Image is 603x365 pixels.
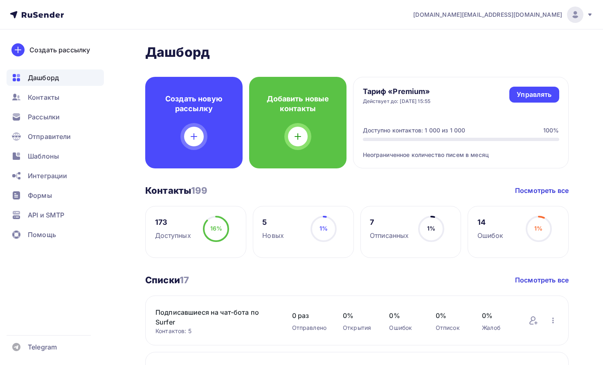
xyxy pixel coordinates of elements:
[436,324,466,332] div: Отписок
[191,185,207,196] span: 199
[28,151,59,161] span: Шаблоны
[7,109,104,125] a: Рассылки
[145,44,569,60] h2: Дашборд
[515,186,569,195] a: Посмотреть все
[436,311,466,320] span: 0%
[28,342,57,352] span: Telegram
[28,230,56,240] span: Помощь
[319,225,328,232] span: 1%
[180,275,189,285] span: 17
[7,148,104,164] a: Шаблоны
[370,231,409,240] div: Отписанных
[7,187,104,204] a: Формы
[7,89,104,105] a: Контакты
[262,231,284,240] div: Новых
[158,94,229,114] h4: Создать новую рассылку
[155,327,276,335] div: Контактов: 5
[389,324,419,332] div: Ошибок
[517,90,551,99] div: Управлять
[7,69,104,86] a: Дашборд
[370,217,409,227] div: 7
[262,217,284,227] div: 5
[363,98,431,105] div: Действует до: [DATE] 15:55
[292,324,326,332] div: Отправлено
[363,87,431,96] h4: Тариф «Premium»
[155,307,276,327] a: Подписавшиеся на чат-бота по Surfer
[413,11,562,19] span: [DOMAIN_NAME][EMAIL_ADDRESS][DOMAIN_NAME]
[534,225,542,232] span: 1%
[28,132,71,141] span: Отправители
[389,311,419,320] span: 0%
[343,311,373,320] span: 0%
[292,311,326,320] span: 0 раз
[145,274,189,286] h3: Списки
[28,210,64,220] span: API и SMTP
[363,141,559,159] div: Неограниченное количество писем в месяц
[427,225,435,232] span: 1%
[28,92,59,102] span: Контакты
[210,225,222,232] span: 16%
[29,45,90,55] div: Создать рассылку
[482,311,512,320] span: 0%
[477,231,504,240] div: Ошибок
[343,324,373,332] div: Открытия
[155,231,191,240] div: Доступных
[262,94,333,114] h4: Добавить новые контакты
[28,112,60,122] span: Рассылки
[155,217,191,227] div: 173
[543,126,559,134] div: 100%
[28,190,52,200] span: Формы
[28,73,59,83] span: Дашборд
[28,171,67,181] span: Интеграции
[363,126,466,134] div: Доступно контактов: 1 000 из 1 000
[413,7,593,23] a: [DOMAIN_NAME][EMAIL_ADDRESS][DOMAIN_NAME]
[145,185,208,196] h3: Контакты
[515,275,569,285] a: Посмотреть все
[482,324,512,332] div: Жалоб
[7,128,104,145] a: Отправители
[477,217,504,227] div: 14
